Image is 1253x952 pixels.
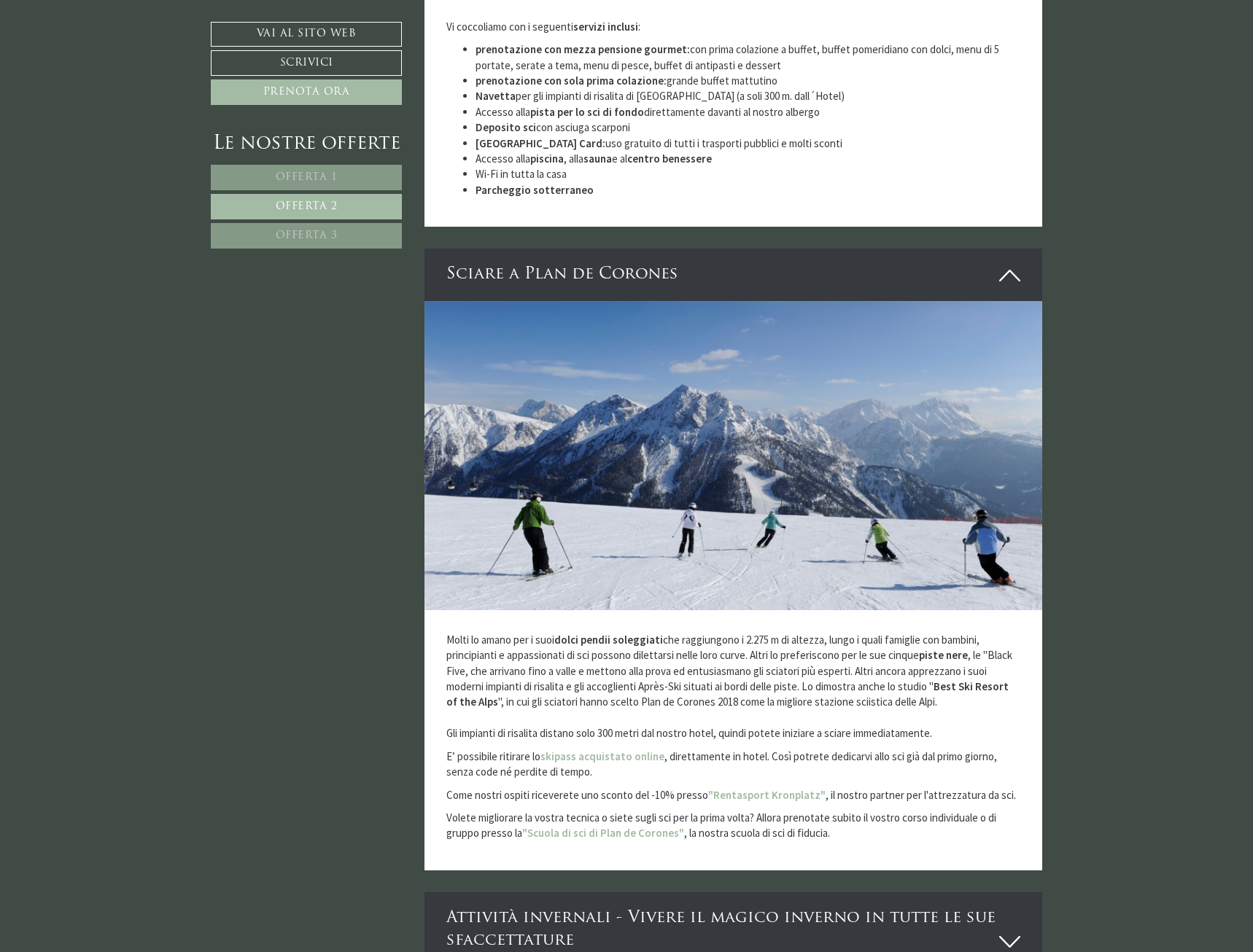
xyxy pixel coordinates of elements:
[476,73,1021,88] li: grande buffet mattutino
[424,249,1043,300] div: Sciare a Plan de Corones
[476,120,1021,135] li: con asciuga scarponi
[276,172,338,183] span: Offerta 1
[530,105,644,119] strong: pista per lo sci di fondo
[276,201,338,212] span: Offerta 2
[446,19,1021,34] p: Vi coccoliamo con i seguenti :
[627,152,712,165] strong: centro benessere
[446,632,1021,741] p: Molti lo amano per i suoi che raggiungono i 2.275 m di altezza, lungo i quali famiglie con bambin...
[554,633,663,647] strong: dolci pendii soleggiati
[211,22,402,47] a: Vai al sito web
[22,42,193,52] div: Montis – Active Nature Spa
[540,749,664,763] a: skipass acquistato online
[476,42,1021,73] li: con prima colazione a buffet, buffet pomeridiano con dolci, menu di 5 portate, serate a tema, men...
[476,151,1021,166] li: Accesso alla , alla e al
[476,183,594,197] strong: Parcheggio sotterraneo
[573,20,638,34] strong: servizi inclusi
[446,787,1021,803] p: Come nostri ospiti riceverete uno sconto del -10% presso , il nostro partner per l'attrezzatura d...
[11,39,201,80] div: Buon giorno, come possiamo aiutarla?
[22,68,193,77] small: 09:25
[446,749,1021,780] p: E’ possibile ritirare lo , direttamente in hotel. Così potrete dedicarvi allo sci già dal primo g...
[211,130,402,157] div: Le nostre offerte
[211,79,402,105] a: Prenota ora
[476,136,605,150] strong: [GEOGRAPHIC_DATA] Card:
[446,810,1021,841] p: Volete migliorare la vostra tecnica o siete sugli sci per la prima volta? Allora prenotate subito...
[476,120,536,134] strong: Deposito sci
[919,648,968,662] strong: piste nere
[476,136,1021,151] li: uso gratuito di tutti i trasporti pubblici e molti sconti
[708,788,826,802] a: "Rentasport Kronplatz"
[476,89,516,103] strong: Navetta
[476,166,1021,182] li: Wi-Fi in tutta la casa
[276,230,338,241] span: Offerta 3
[476,74,667,87] strong: prenotazione con sola prima colazione:
[476,104,1021,120] li: Accesso alla direttamente davanti al nostro albergo
[211,50,402,76] a: Scrivici
[495,384,575,410] button: Invia
[522,826,684,840] a: "Scuola di sci di Plan de Corones"
[446,679,1009,709] strong: Best Ski Resort of the Alps
[583,152,612,165] strong: sauna
[260,11,316,34] div: giovedì
[476,42,690,56] strong: prenotazione con mezza pensione gourmet:
[476,88,1021,104] li: per gli impianti di risalita di [GEOGRAPHIC_DATA] (a soli 300 m. dall´Hotel)
[530,152,564,165] strong: piscina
